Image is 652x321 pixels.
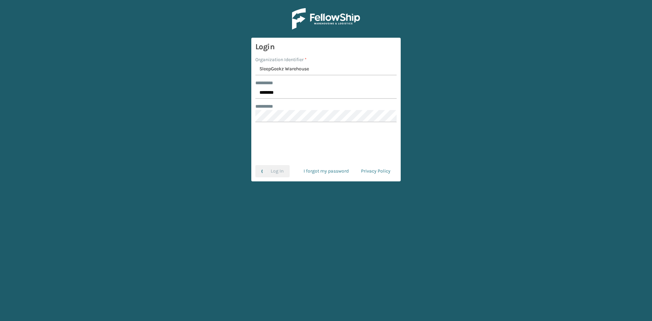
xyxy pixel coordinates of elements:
a: Privacy Policy [355,165,397,177]
img: Logo [292,8,360,30]
iframe: reCAPTCHA [274,130,378,157]
label: Organization Identifier [255,56,307,63]
button: Log In [255,165,290,177]
a: I forgot my password [297,165,355,177]
h3: Login [255,42,397,52]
